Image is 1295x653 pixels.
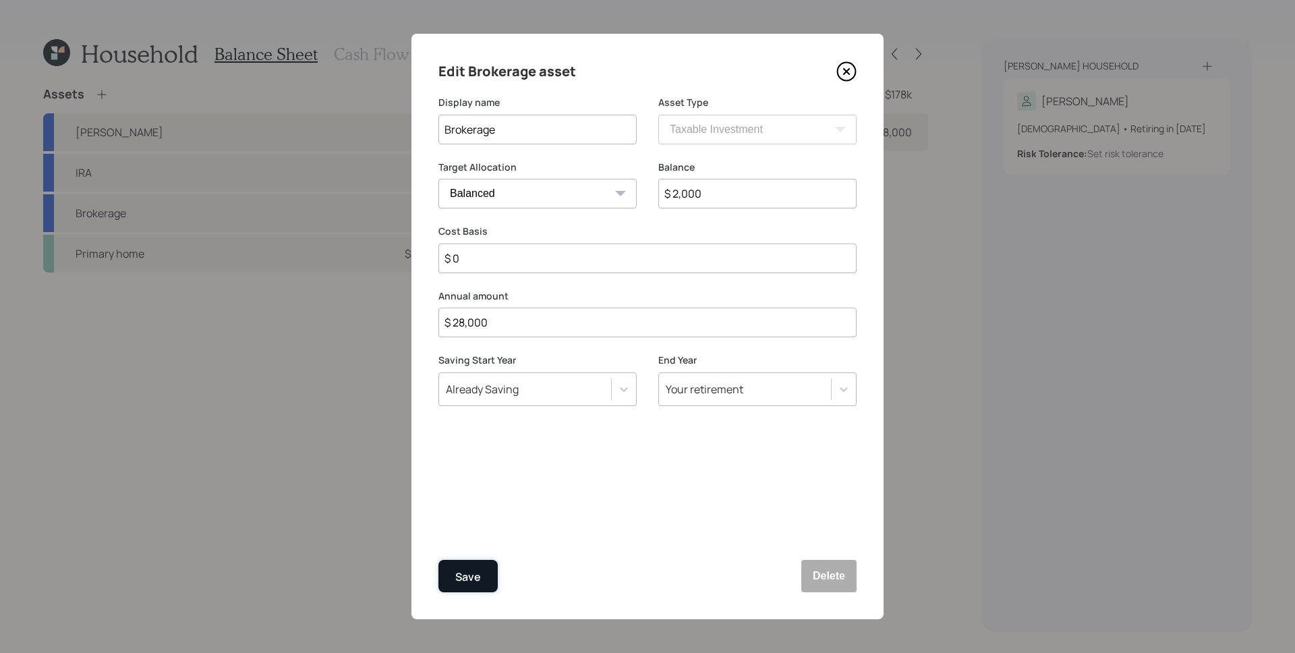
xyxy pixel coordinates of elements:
[658,161,857,174] label: Balance
[438,96,637,109] label: Display name
[455,568,481,586] div: Save
[446,382,519,397] div: Already Saving
[658,96,857,109] label: Asset Type
[438,560,498,592] button: Save
[438,289,857,303] label: Annual amount
[801,560,857,592] button: Delete
[438,225,857,238] label: Cost Basis
[438,61,576,82] h4: Edit Brokerage asset
[658,353,857,367] label: End Year
[438,353,637,367] label: Saving Start Year
[438,161,637,174] label: Target Allocation
[666,382,743,397] div: Your retirement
